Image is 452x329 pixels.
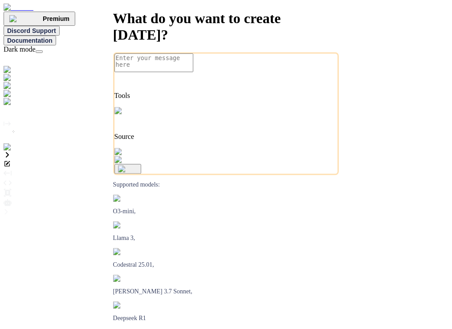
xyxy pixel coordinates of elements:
[113,315,339,322] p: Deepseek R1
[113,248,147,256] img: Mistral-AI
[114,133,338,141] p: Source
[113,302,137,309] img: claude
[4,45,36,53] span: Dark mode
[113,222,139,229] img: Llama2
[113,275,137,282] img: claude
[7,27,56,34] span: Discord Support
[118,166,138,173] img: icon
[7,37,53,44] span: Documentation
[113,182,339,189] p: Supported models:
[4,12,75,26] button: premiumPremium
[4,82,37,90] img: darkChat
[114,92,338,100] p: Tools
[113,195,137,202] img: GPT-4
[4,74,50,82] img: darkAi-studio
[4,66,37,74] img: darkChat
[113,288,339,296] p: [PERSON_NAME] 3.7 Sonnet,
[114,148,157,156] img: Pick Models
[113,235,339,242] p: Llama 3,
[4,143,33,151] img: settings
[4,4,33,12] img: Bind AI
[4,98,48,106] img: cloudideIcon
[4,26,60,36] button: Discord Support
[114,107,151,115] img: Pick Tools
[113,208,339,215] p: O3-mini,
[43,15,69,22] span: Premium
[113,10,281,43] span: What do you want to create [DATE]?
[4,36,56,45] button: Documentation
[113,262,339,269] p: Codestral 25.01,
[9,15,43,22] img: premium
[114,156,153,164] img: attachment
[4,90,43,98] img: githubDark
